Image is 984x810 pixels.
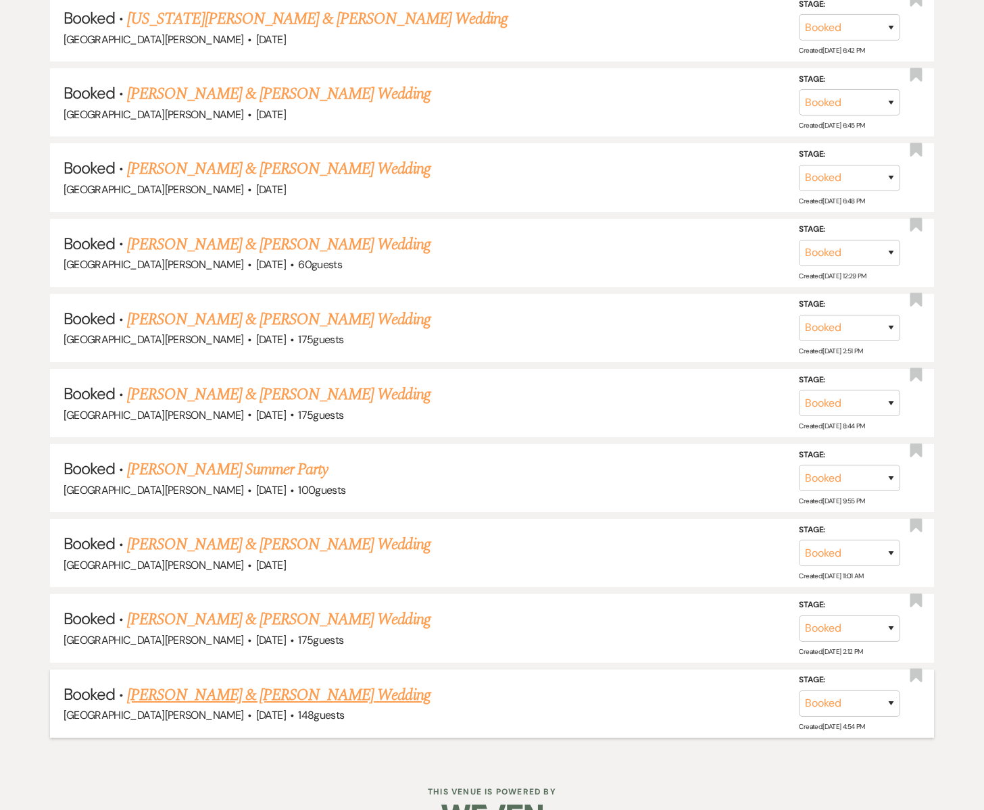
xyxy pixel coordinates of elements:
[799,497,864,505] span: Created: [DATE] 9:55 PM
[127,82,430,106] a: [PERSON_NAME] & [PERSON_NAME] Wedding
[127,232,430,257] a: [PERSON_NAME] & [PERSON_NAME] Wedding
[127,157,430,181] a: [PERSON_NAME] & [PERSON_NAME] Wedding
[256,633,286,647] span: [DATE]
[64,533,115,554] span: Booked
[127,307,430,332] a: [PERSON_NAME] & [PERSON_NAME] Wedding
[799,222,900,237] label: Stage:
[64,408,244,422] span: [GEOGRAPHIC_DATA][PERSON_NAME]
[256,107,286,122] span: [DATE]
[799,647,862,656] span: Created: [DATE] 2:12 PM
[799,196,864,205] span: Created: [DATE] 6:48 PM
[127,683,430,707] a: [PERSON_NAME] & [PERSON_NAME] Wedding
[298,633,343,647] span: 175 guests
[64,32,244,47] span: [GEOGRAPHIC_DATA][PERSON_NAME]
[256,408,286,422] span: [DATE]
[256,483,286,497] span: [DATE]
[127,382,430,407] a: [PERSON_NAME] & [PERSON_NAME] Wedding
[256,558,286,572] span: [DATE]
[64,157,115,178] span: Booked
[298,408,343,422] span: 175 guests
[799,448,900,463] label: Stage:
[64,257,244,272] span: [GEOGRAPHIC_DATA][PERSON_NAME]
[799,572,863,580] span: Created: [DATE] 11:01 AM
[64,82,115,103] span: Booked
[799,72,900,87] label: Stage:
[799,121,864,130] span: Created: [DATE] 6:45 PM
[127,607,430,632] a: [PERSON_NAME] & [PERSON_NAME] Wedding
[64,633,244,647] span: [GEOGRAPHIC_DATA][PERSON_NAME]
[64,107,244,122] span: [GEOGRAPHIC_DATA][PERSON_NAME]
[298,708,344,722] span: 148 guests
[127,457,328,482] a: [PERSON_NAME] Summer Party
[799,297,900,312] label: Stage:
[64,684,115,705] span: Booked
[799,347,862,355] span: Created: [DATE] 2:51 PM
[64,708,244,722] span: [GEOGRAPHIC_DATA][PERSON_NAME]
[127,532,430,557] a: [PERSON_NAME] & [PERSON_NAME] Wedding
[799,46,864,55] span: Created: [DATE] 6:42 PM
[64,383,115,404] span: Booked
[64,182,244,197] span: [GEOGRAPHIC_DATA][PERSON_NAME]
[799,147,900,162] label: Stage:
[298,332,343,347] span: 175 guests
[256,708,286,722] span: [DATE]
[799,422,864,430] span: Created: [DATE] 8:44 PM
[298,483,345,497] span: 100 guests
[799,372,900,387] label: Stage:
[64,608,115,629] span: Booked
[799,272,866,280] span: Created: [DATE] 12:29 PM
[799,598,900,613] label: Stage:
[64,483,244,497] span: [GEOGRAPHIC_DATA][PERSON_NAME]
[64,308,115,329] span: Booked
[256,332,286,347] span: [DATE]
[256,32,286,47] span: [DATE]
[64,7,115,28] span: Booked
[64,332,244,347] span: [GEOGRAPHIC_DATA][PERSON_NAME]
[64,233,115,254] span: Booked
[64,458,115,479] span: Booked
[256,257,286,272] span: [DATE]
[298,257,342,272] span: 60 guests
[799,673,900,688] label: Stage:
[256,182,286,197] span: [DATE]
[799,523,900,538] label: Stage:
[127,7,508,31] a: [US_STATE][PERSON_NAME] & [PERSON_NAME] Wedding
[64,558,244,572] span: [GEOGRAPHIC_DATA][PERSON_NAME]
[799,722,864,731] span: Created: [DATE] 4:54 PM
